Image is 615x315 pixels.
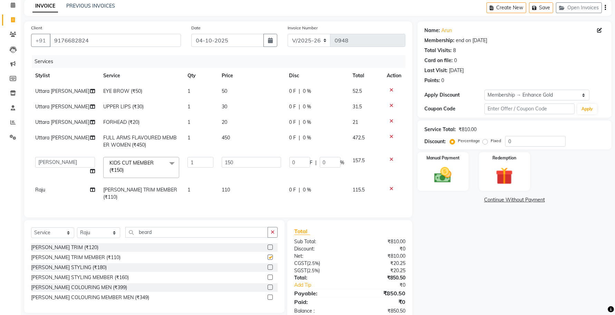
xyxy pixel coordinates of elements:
[353,187,365,193] span: 115.5
[289,274,350,282] div: Total:
[459,126,477,133] div: ₹810.00
[289,134,296,141] span: 0 F
[289,253,350,260] div: Net:
[50,34,181,47] input: Search by Name/Mobile/Email/Code
[35,135,89,141] span: Uttara [PERSON_NAME]
[424,37,454,44] div: Membership:
[303,186,311,194] span: 0 %
[353,157,365,164] span: 157.5
[424,105,484,112] div: Coupon Code
[350,307,411,315] div: ₹850.50
[31,294,149,301] div: [PERSON_NAME] COLOURING MEMBER MEN (₹349)
[303,103,311,110] span: 0 %
[188,119,190,125] span: 1
[188,88,190,94] span: 1
[35,119,89,125] span: Uttara [PERSON_NAME]
[289,88,296,95] span: 0 F
[289,307,350,315] div: Balance :
[426,155,460,161] label: Manual Payment
[222,119,227,125] span: 20
[35,104,89,110] span: Uttara [PERSON_NAME]
[191,25,201,31] label: Date
[577,104,597,114] button: Apply
[419,196,610,204] a: Continue Without Payment
[289,186,296,194] span: 0 F
[188,187,190,193] span: 1
[353,88,362,94] span: 52.5
[492,155,516,161] label: Redemption
[491,138,501,144] label: Fixed
[31,25,42,31] label: Client
[222,104,227,110] span: 30
[424,57,453,64] div: Card on file:
[458,138,480,144] label: Percentage
[35,88,89,94] span: Uttara [PERSON_NAME]
[289,119,296,126] span: 0 F
[350,238,411,245] div: ₹810.00
[308,260,319,266] span: 2.5%
[490,165,518,187] img: _gift.svg
[299,119,300,126] span: |
[99,68,183,83] th: Service
[103,187,177,200] span: [PERSON_NAME] TRIM MEMBER (₹110)
[487,2,526,13] button: Create New
[66,3,115,9] a: PREVIOUS INVOICES
[294,267,307,274] span: SGST
[454,57,457,64] div: 0
[103,88,142,94] span: EYE BROW (₹50)
[218,68,285,83] th: Price
[109,160,154,173] span: KIDS CUT MEMBER (₹150)
[222,88,227,94] span: 50
[350,274,411,282] div: ₹850.50
[103,119,140,125] span: FORHEAD (₹20)
[31,284,127,291] div: [PERSON_NAME] COLOURING MEN (₹399)
[353,119,358,125] span: 21
[424,27,440,34] div: Name:
[188,104,190,110] span: 1
[103,135,177,148] span: FULL ARMS FLAVOURED MEMBER WOMEN (₹450)
[350,298,411,306] div: ₹0
[288,25,318,31] label: Invoice Number
[383,68,405,83] th: Action
[31,264,107,271] div: [PERSON_NAME] STYLING (₹180)
[299,88,300,95] span: |
[350,253,411,260] div: ₹810.00
[222,135,230,141] span: 450
[424,67,448,74] div: Last Visit:
[289,260,350,267] div: ( )
[188,135,190,141] span: 1
[441,27,452,34] a: Arun
[340,159,345,166] span: %
[285,68,349,83] th: Disc
[360,282,411,289] div: ₹0
[294,228,310,235] span: Total
[103,104,144,110] span: UPPER LIPS (₹30)
[349,68,383,83] th: Total
[35,187,45,193] span: Raju
[424,77,440,84] div: Points:
[350,260,411,267] div: ₹20.25
[31,244,98,251] div: [PERSON_NAME] TRIM (₹120)
[289,238,350,245] div: Sub Total:
[529,2,553,13] button: Save
[289,289,350,297] div: Payable:
[303,134,311,141] span: 0 %
[424,91,484,99] div: Apply Discount
[289,103,296,110] span: 0 F
[303,88,311,95] span: 0 %
[183,68,218,83] th: Qty
[424,47,452,54] div: Total Visits:
[441,77,444,84] div: 0
[31,34,50,47] button: +91
[350,267,411,274] div: ₹20.25
[429,165,457,185] img: _cash.svg
[299,186,300,194] span: |
[316,159,317,166] span: |
[456,37,487,44] div: end on [DATE]
[299,103,300,110] span: |
[289,245,350,253] div: Discount:
[299,134,300,141] span: |
[289,267,350,274] div: ( )
[31,254,121,261] div: [PERSON_NAME] TRIM MEMBER (₹110)
[424,138,446,145] div: Discount:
